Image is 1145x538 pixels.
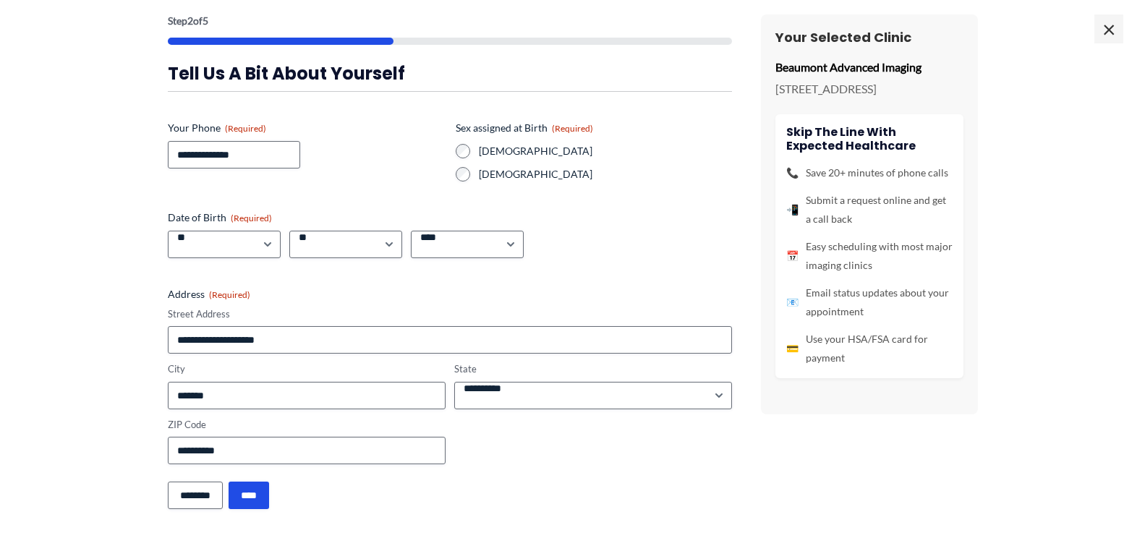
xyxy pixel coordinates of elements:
span: 5 [203,14,208,27]
label: [DEMOGRAPHIC_DATA] [479,167,732,182]
label: Street Address [168,307,732,321]
span: 💳 [786,339,799,358]
span: 📞 [786,163,799,182]
span: (Required) [209,289,250,300]
span: × [1094,14,1123,43]
label: City [168,362,446,376]
p: Beaumont Advanced Imaging [775,56,963,78]
span: 📅 [786,247,799,265]
span: 2 [187,14,193,27]
legend: Sex assigned at Birth [456,121,593,135]
span: 📧 [786,293,799,312]
span: (Required) [231,213,272,223]
span: 📲 [786,200,799,219]
p: [STREET_ADDRESS] [775,78,963,100]
li: Easy scheduling with most major imaging clinics [786,237,953,275]
li: Email status updates about your appointment [786,283,953,321]
span: (Required) [225,123,266,134]
h3: Tell us a bit about yourself [168,62,732,85]
h3: Your Selected Clinic [775,29,963,46]
label: Your Phone [168,121,444,135]
h4: Skip the line with Expected Healthcare [786,125,953,153]
span: (Required) [552,123,593,134]
li: Submit a request online and get a call back [786,191,953,229]
legend: Date of Birth [168,210,272,225]
li: Use your HSA/FSA card for payment [786,330,953,367]
label: State [454,362,732,376]
li: Save 20+ minutes of phone calls [786,163,953,182]
p: Step of [168,16,732,26]
label: ZIP Code [168,418,446,432]
legend: Address [168,287,250,302]
label: [DEMOGRAPHIC_DATA] [479,144,732,158]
